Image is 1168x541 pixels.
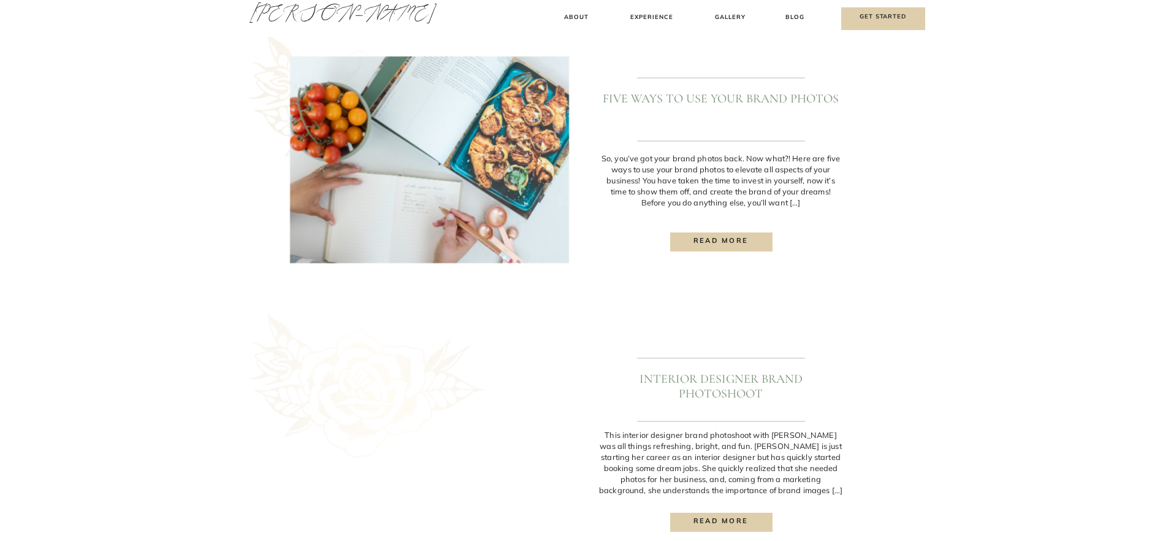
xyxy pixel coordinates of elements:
a: Interior Designer Brand Photoshoot [670,513,773,532]
a: read more [679,236,763,248]
a: Get Started [841,7,925,30]
a: Five Ways To Use Your Brand Photos [603,91,839,106]
a: Experience [625,12,679,25]
a: Blog [781,12,809,25]
a: Five Ways To Use Your Brand Photos [670,232,773,251]
a: Gallery [710,12,751,25]
a: read more [679,516,763,529]
a: Five Ways To Use Your Brand Photos [290,56,569,263]
a: About [559,12,595,25]
p: So, you’ve got your brand photos back. Now what?! Here are five ways to use your brand photos to ... [598,153,844,209]
a: Interior Designer Brand Photoshoot [639,372,803,401]
p: This interior designer brand photoshoot with [PERSON_NAME] was all things refreshing, bright, and... [598,430,844,496]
